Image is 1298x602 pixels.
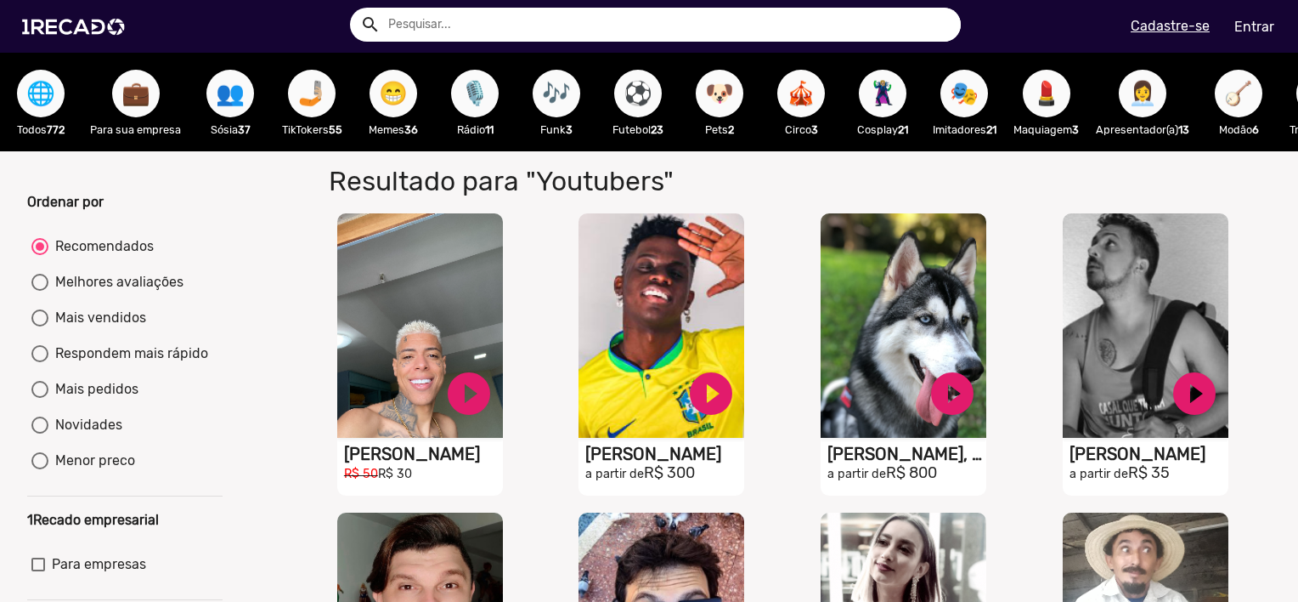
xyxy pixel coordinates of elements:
b: 37 [238,123,251,136]
b: 55 [329,123,342,136]
p: Sósia [198,122,262,138]
h1: Resultado para "Youtubers" [316,165,935,197]
b: 2 [728,123,734,136]
b: 3 [1072,123,1079,136]
button: 👥 [206,70,254,117]
span: Para empresas [52,554,146,575]
a: play_circle_filled [927,368,978,419]
span: 🤳🏼 [297,70,326,117]
button: 💼 [112,70,160,117]
button: 🎪 [777,70,825,117]
p: Imitadores [932,122,996,138]
u: Cadastre-se [1131,18,1210,34]
button: 🎶 [533,70,580,117]
span: 💼 [121,70,150,117]
button: ⚽ [614,70,662,117]
p: Memes [361,122,426,138]
b: 13 [1178,123,1189,136]
h1: [PERSON_NAME] [344,444,503,464]
video: S1RECADO vídeos dedicados para fãs e empresas [821,213,986,438]
small: a partir de [585,467,644,481]
button: 👩‍💼 [1119,70,1166,117]
span: 🎭 [950,70,979,117]
span: 👩‍💼 [1128,70,1157,117]
button: 🎙️ [451,70,499,117]
a: play_circle_filled [686,368,736,419]
p: Maquiagem [1013,122,1079,138]
b: 36 [404,123,418,136]
button: 🌐 [17,70,65,117]
small: R$ 50 [344,467,378,481]
input: Pesquisar... [375,8,961,42]
span: 🌐 [26,70,55,117]
small: a partir de [827,467,886,481]
p: Funk [524,122,589,138]
p: Pets [687,122,752,138]
p: Para sua empresa [90,122,181,138]
b: 3 [811,123,818,136]
small: R$ 30 [378,467,412,481]
p: Cosplay [850,122,915,138]
div: Mais vendidos [48,308,146,328]
span: 😁 [379,70,408,117]
p: TikTokers [279,122,344,138]
button: 🪕 [1215,70,1262,117]
button: 😁 [370,70,417,117]
span: 🐶 [705,70,734,117]
h2: R$ 800 [827,464,986,483]
p: Futebol [606,122,670,138]
h1: [PERSON_NAME] [585,444,744,464]
div: Novidades [48,415,122,435]
div: Mais pedidos [48,379,138,400]
span: 💄 [1032,70,1061,117]
b: 23 [651,123,663,136]
p: Modão [1206,122,1271,138]
p: Rádio [443,122,507,138]
span: 🎙️ [460,70,489,117]
h1: [PERSON_NAME], O Husky [827,444,986,464]
a: Entrar [1223,12,1285,42]
b: 1Recado empresarial [27,512,159,528]
a: play_circle_filled [1169,368,1220,419]
div: Recomendados [48,236,154,257]
a: play_circle_filled [443,368,494,419]
span: 👥 [216,70,245,117]
video: S1RECADO vídeos dedicados para fãs e empresas [1063,213,1228,438]
button: 🎭 [940,70,988,117]
h2: R$ 300 [585,464,744,483]
b: 6 [1252,123,1259,136]
p: Apresentador(a) [1096,122,1189,138]
b: 772 [47,123,65,136]
h1: [PERSON_NAME] [1069,444,1228,464]
mat-icon: Example home icon [360,14,381,35]
video: S1RECADO vídeos dedicados para fãs e empresas [337,213,503,438]
b: 3 [566,123,573,136]
small: a partir de [1069,467,1128,481]
div: Menor preco [48,451,135,471]
b: 21 [898,123,908,136]
b: Ordenar por [27,194,104,210]
p: Circo [769,122,833,138]
span: 🎪 [787,70,815,117]
h2: R$ 35 [1069,464,1228,483]
b: 21 [986,123,996,136]
video: S1RECADO vídeos dedicados para fãs e empresas [578,213,744,438]
button: Example home icon [354,9,384,38]
div: Melhores avaliações [48,272,183,292]
button: 🐶 [696,70,743,117]
div: Respondem mais rápido [48,344,208,364]
button: 💄 [1023,70,1070,117]
b: 11 [485,123,494,136]
span: 🦹🏼‍♀️ [868,70,897,117]
button: 🤳🏼 [288,70,336,117]
span: 🪕 [1224,70,1253,117]
span: 🎶 [542,70,571,117]
p: Todos [8,122,73,138]
span: ⚽ [624,70,652,117]
button: 🦹🏼‍♀️ [859,70,906,117]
